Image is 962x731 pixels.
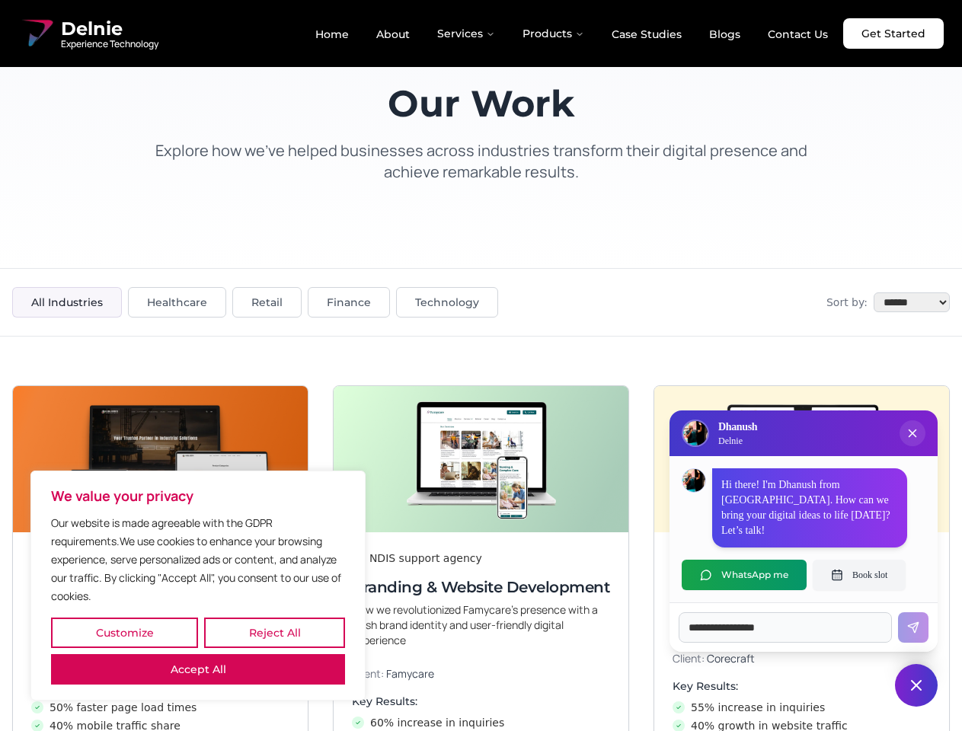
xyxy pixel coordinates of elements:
[900,420,925,446] button: Close chat popup
[756,21,840,47] a: Contact Us
[843,18,944,49] a: Get Started
[204,618,345,648] button: Reject All
[308,287,390,318] button: Finance
[826,295,868,310] span: Sort by:
[682,469,705,492] img: Dhanush
[18,15,55,52] img: Delnie Logo
[654,386,949,532] img: Digital & Brand Revamp
[334,386,628,532] img: Branding & Website Development
[352,551,610,566] div: An NDIS support agency
[673,700,931,715] li: 55% increase in inquiries
[599,21,694,47] a: Case Studies
[51,654,345,685] button: Accept All
[352,715,610,730] li: 60% increase in inquiries
[721,477,898,538] p: Hi there! I'm Dhanush from [GEOGRAPHIC_DATA]. How can we bring your digital ideas to life [DATE]?...
[13,386,308,532] img: Next-Gen Website Development
[352,666,610,682] p: Client:
[18,15,158,52] a: Delnie Logo Full
[352,602,610,648] p: How we revolutionized Famycare’s presence with a fresh brand identity and user-friendly digital e...
[12,287,122,318] button: All Industries
[51,514,345,605] p: Our website is made agreeable with the GDPR requirements.We use cookies to enhance your browsing ...
[386,666,434,681] span: Famycare
[683,421,708,445] img: Delnie Logo
[813,560,906,590] button: Book slot
[895,664,938,707] button: Close chat
[718,420,757,435] h3: Dhanush
[31,700,289,715] li: 50% faster page load times
[128,287,226,318] button: Healthcare
[718,435,757,447] p: Delnie
[682,560,807,590] button: WhatsApp me
[510,18,596,49] button: Products
[51,487,345,505] p: We value your privacy
[51,618,198,648] button: Customize
[303,18,840,49] nav: Main
[425,18,507,49] button: Services
[140,85,823,122] h1: Our Work
[61,38,158,50] span: Experience Technology
[352,576,610,598] h3: Branding & Website Development
[352,694,610,709] h4: Key Results:
[364,21,422,47] a: About
[232,287,302,318] button: Retail
[396,287,498,318] button: Technology
[697,21,753,47] a: Blogs
[140,140,823,183] p: Explore how we've helped businesses across industries transform their digital presence and achiev...
[303,21,361,47] a: Home
[61,17,158,41] span: Delnie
